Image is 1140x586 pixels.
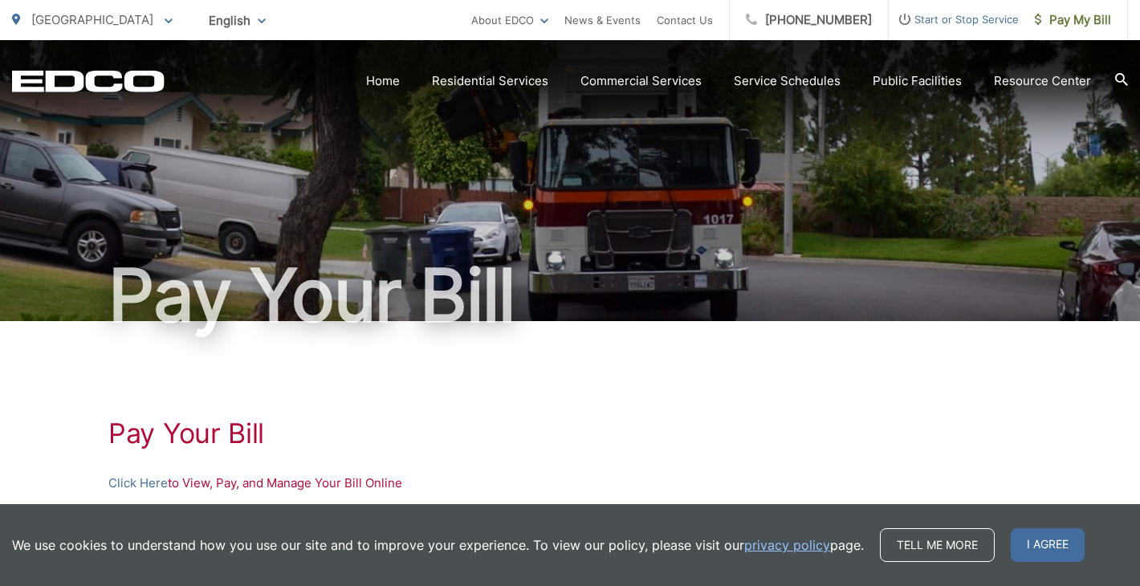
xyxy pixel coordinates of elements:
a: Service Schedules [734,71,841,91]
span: English [197,6,278,35]
a: Home [366,71,400,91]
span: I agree [1011,528,1085,562]
p: to View, Pay, and Manage Your Bill Online [108,474,1032,493]
span: Pay My Bill [1035,10,1111,30]
a: Tell me more [880,528,995,562]
a: Residential Services [432,71,548,91]
a: News & Events [564,10,641,30]
a: Resource Center [994,71,1091,91]
a: EDCD logo. Return to the homepage. [12,70,165,92]
a: About EDCO [471,10,548,30]
span: [GEOGRAPHIC_DATA] [31,12,153,27]
a: privacy policy [744,535,830,555]
a: Click Here [108,474,168,493]
a: Public Facilities [873,71,962,91]
h1: Pay Your Bill [12,255,1128,336]
h1: Pay Your Bill [108,417,1032,450]
a: Contact Us [657,10,713,30]
a: Commercial Services [580,71,702,91]
p: We use cookies to understand how you use our site and to improve your experience. To view our pol... [12,535,864,555]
